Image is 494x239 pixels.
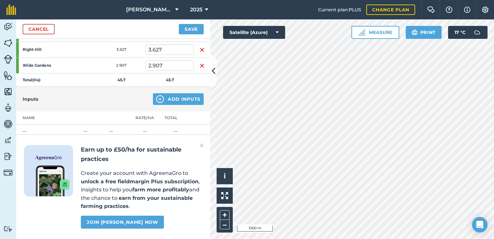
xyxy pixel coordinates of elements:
[223,26,285,39] button: Satellite (Azure)
[23,63,73,68] strong: Wide Gardens
[166,77,174,82] strong: 45.7
[157,111,194,125] th: Total
[16,111,81,125] th: Name
[23,96,38,103] h4: Inputs
[220,220,230,229] button: –
[81,195,193,210] strong: earn from your sustainable farming practices
[6,5,16,15] img: fieldmargin Logo
[359,29,365,36] img: Ruler icon
[217,168,233,184] button: i
[179,24,204,34] button: Save
[97,42,145,58] td: 3.627
[81,125,107,138] td: —
[23,24,55,34] a: Cancel
[224,172,226,180] span: i
[406,26,442,39] button: Print
[117,77,125,82] strong: 45.7
[81,169,202,211] p: Create your account with AgreenaGro to , insights to help you and the chance to .
[107,125,133,138] td: —
[455,26,466,39] span: 17 ° C
[4,226,13,232] img: svg+xml;base64,PD94bWwgdmVyc2lvbj0iMS4wIiBlbmNvZGluZz0idXRmLTgiPz4KPCEtLSBHZW5lcmF0b3I6IEFkb2JlIE...
[448,26,488,39] button: 17 °C
[16,125,81,138] td: —
[471,26,484,39] img: svg+xml;base64,PD94bWwgdmVyc2lvbj0iMS4wIiBlbmNvZGluZz0idXRmLTgiPz4KPCEtLSBHZW5lcmF0b3I6IEFkb2JlIE...
[4,55,13,64] img: svg+xml;base64,PD94bWwgdmVyc2lvbj0iMS4wIiBlbmNvZGluZz0idXRmLTgiPz4KPCEtLSBHZW5lcmF0b3I6IEFkb2JlIE...
[4,152,13,161] img: svg+xml;base64,PD94bWwgdmVyc2lvbj0iMS4wIiBlbmNvZGluZz0idXRmLTgiPz4KPCEtLSBHZW5lcmF0b3I6IEFkb2JlIE...
[133,111,157,125] th: Rate/ Ha
[4,135,13,145] img: svg+xml;base64,PD94bWwgdmVyc2lvbj0iMS4wIiBlbmNvZGluZz0idXRmLTgiPz4KPCEtLSBHZW5lcmF0b3I6IEFkb2JlIE...
[481,6,489,13] img: A cog icon
[412,28,418,36] img: svg+xml;base64,PHN2ZyB4bWxucz0iaHR0cDovL3d3dy53My5vcmcvMjAwMC9zdmciIHdpZHRoPSIxOSIgaGVpZ2h0PSIyNC...
[157,125,194,138] td: —
[427,6,435,13] img: Two speech bubbles overlapping with the left bubble in the forefront
[220,210,230,220] button: +
[23,47,73,52] strong: Right Hill
[4,119,13,129] img: svg+xml;base64,PD94bWwgdmVyc2lvbj0iMS4wIiBlbmNvZGluZz0idXRmLTgiPz4KPCEtLSBHZW5lcmF0b3I6IEFkb2JlIE...
[221,192,228,199] img: Four arrows, one pointing top left, one top right, one bottom right and the last bottom left
[81,178,199,185] strong: unlock a free fieldmargin Plus subscription
[23,77,40,82] strong: Total ( Ha )
[81,216,164,229] a: Join [PERSON_NAME] now
[133,125,157,138] td: —
[132,187,189,193] strong: farm more profitably
[318,6,361,13] span: Current plan : PLUS
[351,26,399,39] button: Measure
[199,62,205,70] img: svg+xml;base64,PHN2ZyB4bWxucz0iaHR0cDovL3d3dy53My5vcmcvMjAwMC9zdmciIHdpZHRoPSIxNiIgaGVpZ2h0PSIyNC...
[4,22,13,32] img: svg+xml;base64,PD94bWwgdmVyc2lvbj0iMS4wIiBlbmNvZGluZz0idXRmLTgiPz4KPCEtLSBHZW5lcmF0b3I6IEFkb2JlIE...
[472,217,488,233] div: Open Intercom Messenger
[366,5,415,15] a: Change plan
[4,71,13,80] img: svg+xml;base64,PHN2ZyB4bWxucz0iaHR0cDovL3d3dy53My5vcmcvMjAwMC9zdmciIHdpZHRoPSI1NiIgaGVpZ2h0PSI2MC...
[4,103,13,113] img: svg+xml;base64,PD94bWwgdmVyc2lvbj0iMS4wIiBlbmNvZGluZz0idXRmLTgiPz4KPCEtLSBHZW5lcmF0b3I6IEFkb2JlIE...
[464,6,470,14] img: svg+xml;base64,PHN2ZyB4bWxucz0iaHR0cDovL3d3dy53My5vcmcvMjAwMC9zdmciIHdpZHRoPSIxNyIgaGVpZ2h0PSIxNy...
[199,46,205,54] img: svg+xml;base64,PHN2ZyB4bWxucz0iaHR0cDovL3d3dy53My5vcmcvMjAwMC9zdmciIHdpZHRoPSIxNiIgaGVpZ2h0PSIyNC...
[4,168,13,177] img: svg+xml;base64,PD94bWwgdmVyc2lvbj0iMS4wIiBlbmNvZGluZz0idXRmLTgiPz4KPCEtLSBHZW5lcmF0b3I6IEFkb2JlIE...
[4,38,13,48] img: svg+xml;base64,PHN2ZyB4bWxucz0iaHR0cDovL3d3dy53My5vcmcvMjAwMC9zdmciIHdpZHRoPSI1NiIgaGVpZ2h0PSI2MC...
[81,145,202,164] h2: Earn up to £50/ha for sustainable practices
[97,58,145,74] td: 2.907
[126,6,173,14] span: [PERSON_NAME] LTD
[445,6,453,13] img: A question mark icon
[200,142,204,149] img: svg+xml;base64,PHN2ZyB4bWxucz0iaHR0cDovL3d3dy53My5vcmcvMjAwMC9zdmciIHdpZHRoPSIyMiIgaGVpZ2h0PSIzMC...
[153,93,204,105] button: Add Inputs
[36,165,70,196] img: Screenshot of the Gro app
[156,95,164,103] img: svg+xml;base64,PHN2ZyB4bWxucz0iaHR0cDovL3d3dy53My5vcmcvMjAwMC9zdmciIHdpZHRoPSIxNCIgaGVpZ2h0PSIyNC...
[4,87,13,97] img: svg+xml;base64,PHN2ZyB4bWxucz0iaHR0cDovL3d3dy53My5vcmcvMjAwMC9zdmciIHdpZHRoPSI1NiIgaGVpZ2h0PSI2MC...
[190,6,202,14] span: 2025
